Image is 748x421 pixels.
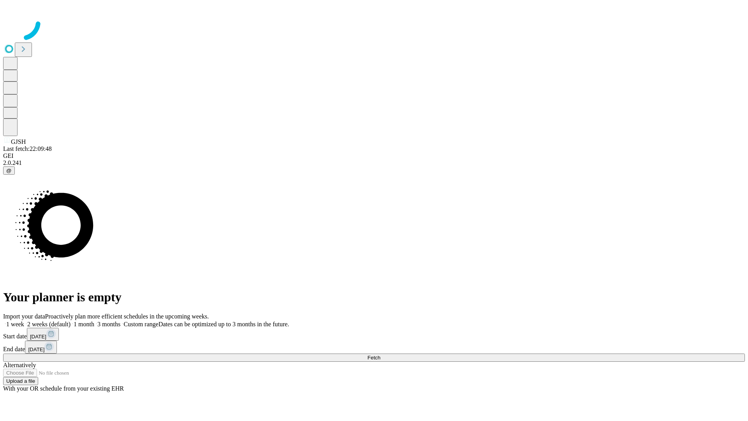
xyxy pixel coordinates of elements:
[3,290,745,304] h1: Your planner is empty
[3,354,745,362] button: Fetch
[3,385,124,392] span: With your OR schedule from your existing EHR
[28,347,44,352] span: [DATE]
[3,362,36,368] span: Alternatively
[27,328,59,341] button: [DATE]
[3,377,38,385] button: Upload a file
[159,321,289,327] span: Dates can be optimized up to 3 months in the future.
[367,355,380,361] span: Fetch
[3,328,745,341] div: Start date
[3,341,745,354] div: End date
[3,152,745,159] div: GEI
[3,159,745,166] div: 2.0.241
[123,321,158,327] span: Custom range
[3,145,52,152] span: Last fetch: 22:09:48
[97,321,120,327] span: 3 months
[74,321,94,327] span: 1 month
[11,138,26,145] span: GJSH
[27,321,71,327] span: 2 weeks (default)
[25,341,57,354] button: [DATE]
[45,313,209,320] span: Proactively plan more efficient schedules in the upcoming weeks.
[3,313,45,320] span: Import your data
[6,168,12,173] span: @
[3,166,15,175] button: @
[6,321,24,327] span: 1 week
[30,334,46,340] span: [DATE]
